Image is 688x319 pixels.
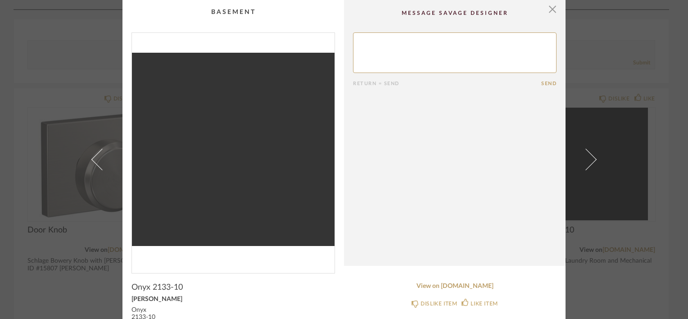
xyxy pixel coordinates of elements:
img: 005fa33e-48a6-4360-89f6-0064093f527e_1000x1000.jpg [132,33,335,266]
button: Send [541,81,557,87]
div: Return = Send [353,81,541,87]
span: Onyx 2133-10 [131,283,183,292]
div: DISLIKE ITEM [421,299,457,308]
a: View on [DOMAIN_NAME] [353,283,557,290]
div: 0 [132,33,335,266]
div: [PERSON_NAME] [131,296,335,303]
div: LIKE ITEM [471,299,498,308]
